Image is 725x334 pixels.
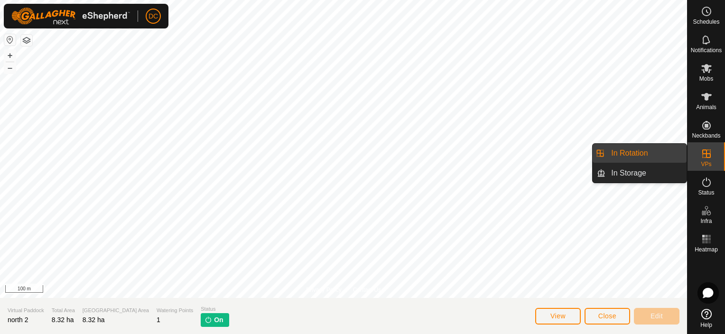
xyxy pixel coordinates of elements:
span: Virtual Paddock [8,306,44,315]
button: + [4,50,16,61]
span: Neckbands [692,133,720,139]
button: Close [585,308,630,325]
a: Help [688,305,725,332]
span: Help [700,322,712,328]
button: Edit [634,308,679,325]
span: Infra [700,218,712,224]
img: Gallagher Logo [11,8,130,25]
span: View [550,312,566,320]
button: Reset Map [4,34,16,46]
span: Close [598,312,616,320]
span: Status [698,190,714,195]
span: In Storage [611,167,646,179]
span: Watering Points [157,306,193,315]
span: Status [201,305,229,313]
img: turn-on [204,316,212,324]
span: On [214,315,223,325]
span: north 2 [8,316,28,324]
span: Edit [651,312,663,320]
span: VPs [701,161,711,167]
a: Contact Us [353,286,381,294]
li: In Rotation [593,144,687,163]
span: [GEOGRAPHIC_DATA] Area [83,306,149,315]
span: 8.32 ha [52,316,74,324]
span: In Rotation [611,148,648,159]
span: Schedules [693,19,719,25]
button: View [535,308,581,325]
a: In Rotation [605,144,687,163]
span: 1 [157,316,160,324]
span: DC [149,11,158,21]
button: – [4,62,16,74]
span: Total Area [52,306,75,315]
span: Notifications [691,47,722,53]
a: Privacy Policy [306,286,342,294]
a: In Storage [605,164,687,183]
span: Animals [696,104,716,110]
span: 8.32 ha [83,316,105,324]
span: Mobs [699,76,713,82]
li: In Storage [593,164,687,183]
button: Map Layers [21,35,32,46]
span: Heatmap [695,247,718,252]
